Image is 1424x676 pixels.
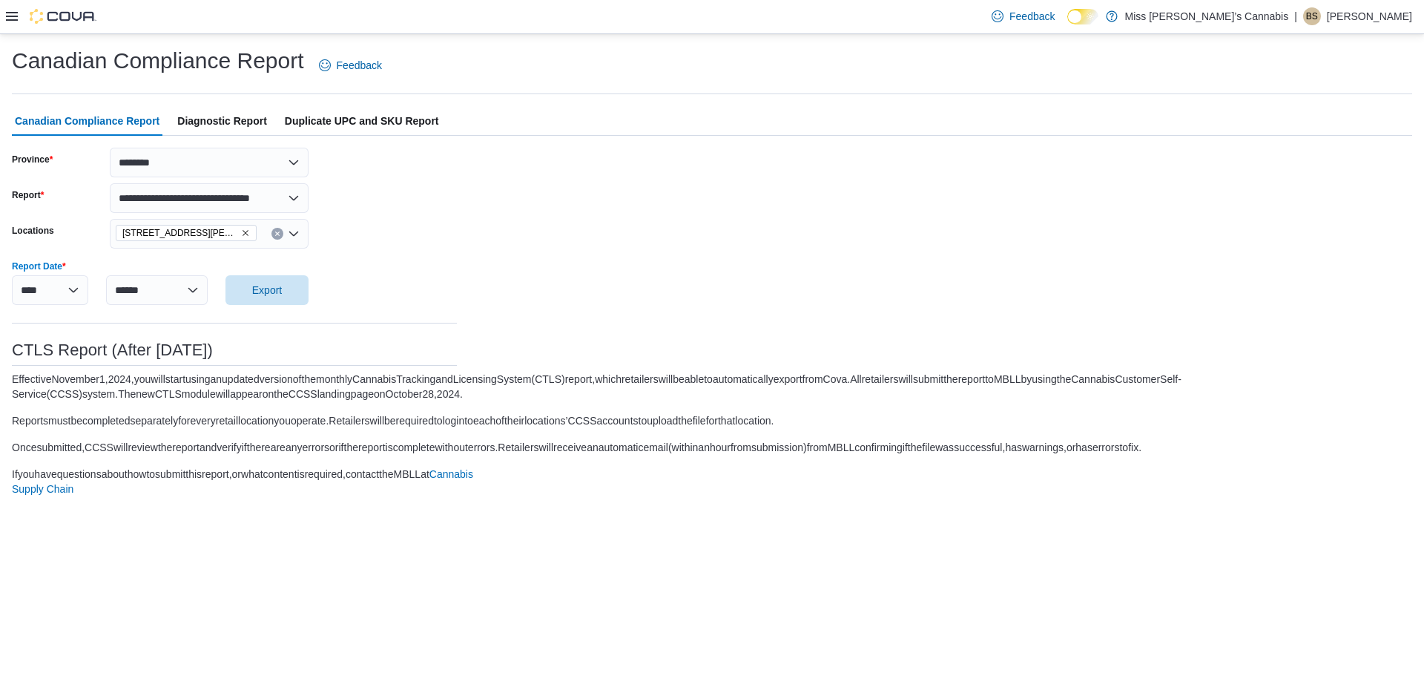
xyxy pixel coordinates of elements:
span: [STREET_ADDRESS][PERSON_NAME] [122,226,238,240]
span: 1635 Burrows Avenue [116,225,257,241]
span: Feedback [1009,9,1055,24]
label: Report Date [12,260,66,272]
span: BS [1306,7,1318,25]
div: Brindervir Singh [1303,7,1321,25]
span: Duplicate UPC and SKU Report [285,106,439,136]
a: Cannabis Supply Chain [12,468,473,495]
span: Feedback [337,58,382,73]
button: Export [225,275,309,305]
h1: Canadian Compliance Report [12,46,304,76]
span: Canadian Compliance Report [15,106,159,136]
div: Effective November 1, 2024, you will start using an updated version of the monthly Cannabis Track... [12,372,1181,401]
label: Province [12,154,53,165]
a: Feedback [313,50,388,80]
label: Report [12,189,44,201]
h3: CTLS Report (After [DATE]) [12,341,457,359]
button: Remove 1635 Burrows Avenue from selection in this group [241,229,250,237]
span: Diagnostic Report [177,106,267,136]
button: Open list of options [288,228,300,240]
div: Once submitted, CCSS will review the report and verify if there are any errors or if the report i... [12,440,1141,455]
img: Cova [30,9,96,24]
div: If you have questions about how to submit this report, or what content is required, contact the M... [12,467,473,496]
p: [PERSON_NAME] [1327,7,1412,25]
p: Miss [PERSON_NAME]’s Cannabis [1125,7,1289,25]
input: Dark Mode [1067,9,1098,24]
button: Clear input [271,228,283,240]
a: Feedback [986,1,1061,31]
div: Reports must be completed separately for every retail location you operate. Retailers will be req... [12,413,774,428]
label: Locations [12,225,54,237]
span: Export [252,283,282,298]
p: | [1294,7,1297,25]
